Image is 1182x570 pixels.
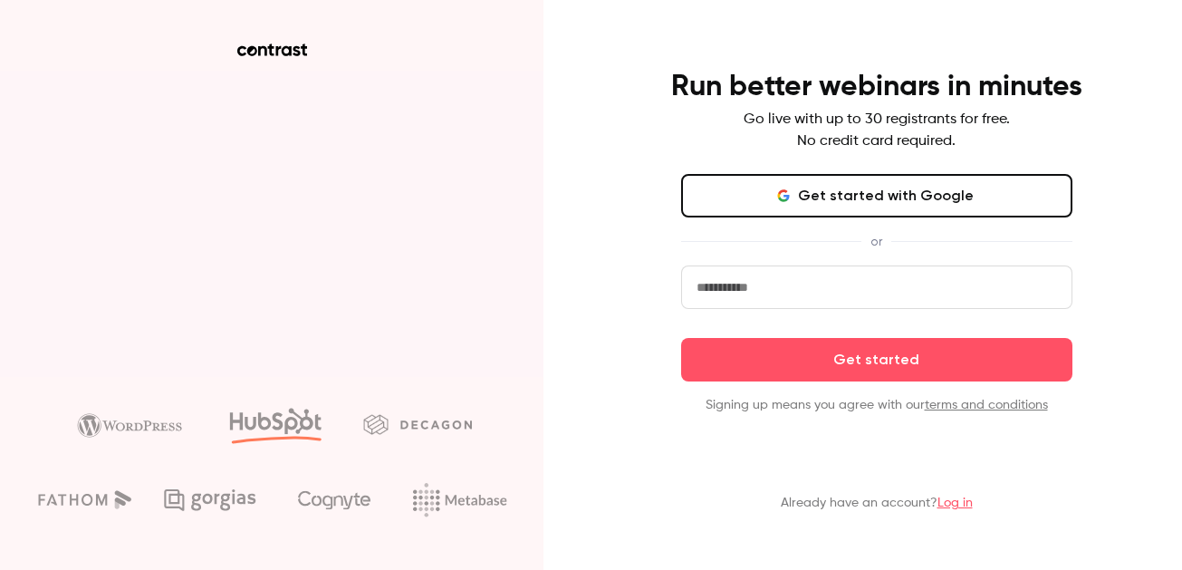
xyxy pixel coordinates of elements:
p: Go live with up to 30 registrants for free. No credit card required. [744,109,1010,152]
button: Get started with Google [681,174,1072,217]
button: Get started [681,338,1072,382]
p: Signing up means you agree with our [681,396,1072,414]
a: Log in [937,497,973,509]
h4: Run better webinars in minutes [671,69,1082,105]
span: or [861,232,891,251]
img: decagon [363,414,472,434]
p: Already have an account? [781,494,973,512]
a: terms and conditions [925,399,1048,411]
